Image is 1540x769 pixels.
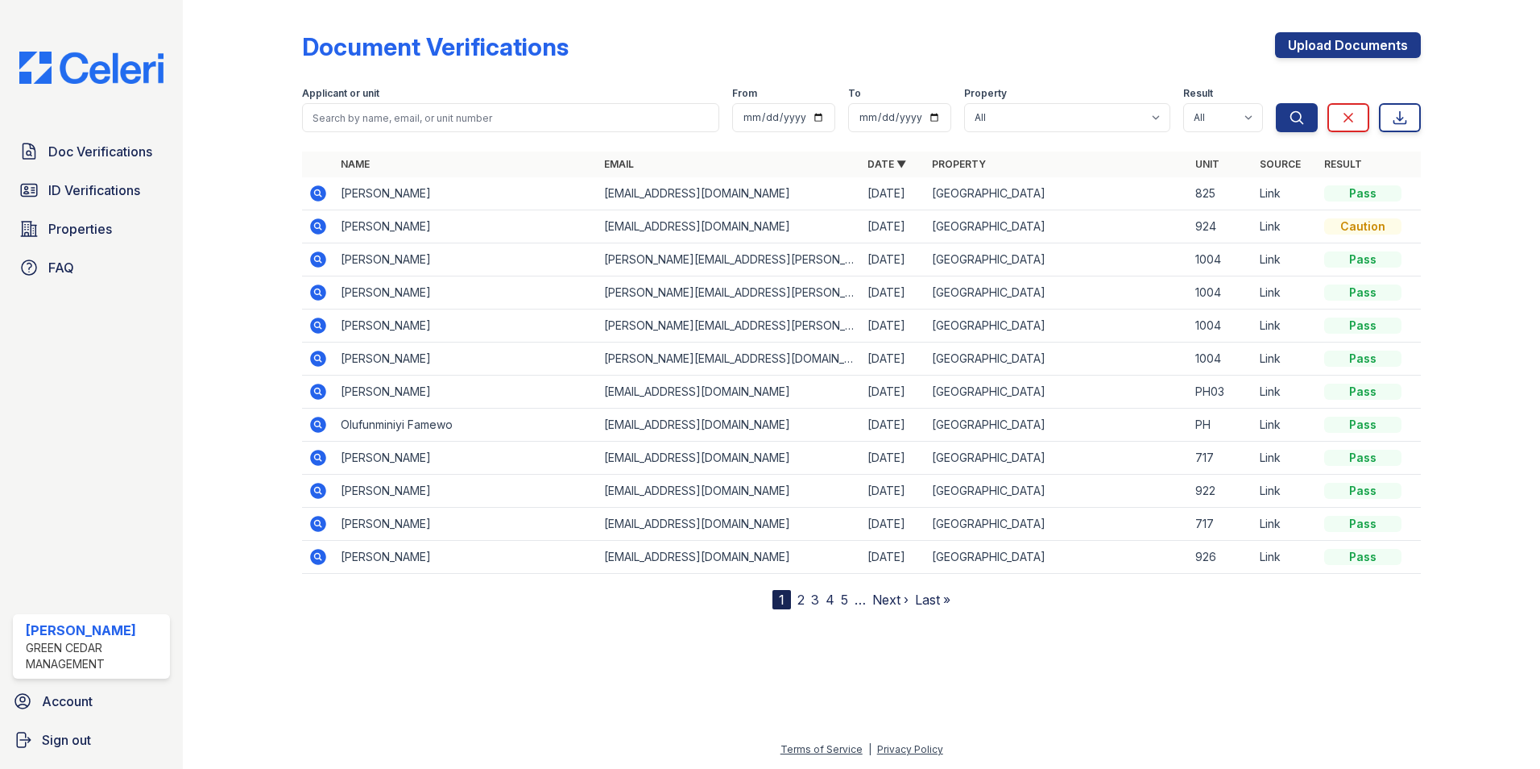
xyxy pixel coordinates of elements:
td: Link [1253,243,1318,276]
span: Account [42,692,93,711]
td: 717 [1189,508,1253,541]
td: [GEOGRAPHIC_DATA] [925,276,1189,310]
td: [DATE] [861,442,925,475]
td: [GEOGRAPHIC_DATA] [925,376,1189,409]
td: [PERSON_NAME] [334,508,598,541]
label: Result [1183,87,1213,100]
td: [DATE] [861,210,925,243]
td: [GEOGRAPHIC_DATA] [925,508,1189,541]
td: PH03 [1189,376,1253,409]
td: Link [1253,541,1318,574]
td: [PERSON_NAME] [334,475,598,508]
td: [PERSON_NAME] [334,243,598,276]
td: [DATE] [861,343,925,376]
td: Link [1253,276,1318,310]
div: | [868,743,871,755]
span: Properties [48,219,112,239]
a: Terms of Service [780,743,863,755]
td: [GEOGRAPHIC_DATA] [925,210,1189,243]
div: Document Verifications [302,32,569,61]
td: [PERSON_NAME] [334,376,598,409]
td: [EMAIL_ADDRESS][DOMAIN_NAME] [598,409,861,442]
span: Sign out [42,730,91,750]
a: Properties [13,213,170,245]
input: Search by name, email, or unit number [302,103,719,132]
td: [DATE] [861,376,925,409]
a: Last » [915,592,950,608]
td: [GEOGRAPHIC_DATA] [925,243,1189,276]
td: [PERSON_NAME] [334,177,598,210]
td: [GEOGRAPHIC_DATA] [925,442,1189,475]
button: Sign out [6,724,176,756]
td: [EMAIL_ADDRESS][DOMAIN_NAME] [598,177,861,210]
td: Link [1253,409,1318,442]
td: [PERSON_NAME] [334,210,598,243]
a: Result [1324,158,1362,170]
span: ID Verifications [48,181,140,200]
td: [GEOGRAPHIC_DATA] [925,310,1189,343]
td: Link [1253,475,1318,508]
div: Pass [1324,549,1401,565]
div: Pass [1324,318,1401,334]
div: [PERSON_NAME] [26,621,164,640]
a: Upload Documents [1275,32,1421,58]
td: [EMAIL_ADDRESS][DOMAIN_NAME] [598,541,861,574]
td: [EMAIL_ADDRESS][DOMAIN_NAME] [598,508,861,541]
div: Pass [1324,450,1401,466]
td: [GEOGRAPHIC_DATA] [925,177,1189,210]
td: [PERSON_NAME] [334,310,598,343]
td: [GEOGRAPHIC_DATA] [925,409,1189,442]
div: Pass [1324,384,1401,400]
td: [PERSON_NAME][EMAIL_ADDRESS][PERSON_NAME][DOMAIN_NAME] [598,243,861,276]
a: Source [1260,158,1301,170]
td: 926 [1189,541,1253,574]
a: Name [341,158,370,170]
td: 924 [1189,210,1253,243]
td: [GEOGRAPHIC_DATA] [925,541,1189,574]
a: Doc Verifications [13,135,170,168]
td: [DATE] [861,177,925,210]
label: Applicant or unit [302,87,379,100]
td: Link [1253,177,1318,210]
td: [EMAIL_ADDRESS][DOMAIN_NAME] [598,376,861,409]
td: [PERSON_NAME] [334,541,598,574]
td: 922 [1189,475,1253,508]
td: [PERSON_NAME] [334,343,598,376]
td: [EMAIL_ADDRESS][DOMAIN_NAME] [598,475,861,508]
td: Link [1253,343,1318,376]
a: Email [604,158,634,170]
a: 3 [811,592,819,608]
div: Pass [1324,483,1401,499]
td: Link [1253,376,1318,409]
td: [DATE] [861,508,925,541]
td: [PERSON_NAME][EMAIL_ADDRESS][PERSON_NAME][DOMAIN_NAME] [598,310,861,343]
a: Privacy Policy [877,743,943,755]
label: Property [964,87,1007,100]
td: 717 [1189,442,1253,475]
td: Link [1253,210,1318,243]
a: 2 [797,592,805,608]
a: Unit [1195,158,1219,170]
td: 825 [1189,177,1253,210]
td: 1004 [1189,310,1253,343]
a: 5 [841,592,848,608]
td: [GEOGRAPHIC_DATA] [925,343,1189,376]
td: [PERSON_NAME] [334,276,598,310]
div: Pass [1324,251,1401,268]
div: Pass [1324,185,1401,202]
td: [PERSON_NAME][EMAIL_ADDRESS][PERSON_NAME][DOMAIN_NAME] [598,276,861,310]
td: Link [1253,508,1318,541]
a: Account [6,685,176,717]
div: Green Cedar Management [26,640,164,672]
td: [DATE] [861,475,925,508]
label: To [848,87,861,100]
td: 1004 [1189,343,1253,376]
div: Pass [1324,516,1401,532]
td: [GEOGRAPHIC_DATA] [925,475,1189,508]
td: [DATE] [861,541,925,574]
div: 1 [772,590,791,609]
a: 4 [826,592,834,608]
div: Pass [1324,351,1401,367]
div: Pass [1324,417,1401,433]
div: Pass [1324,285,1401,301]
